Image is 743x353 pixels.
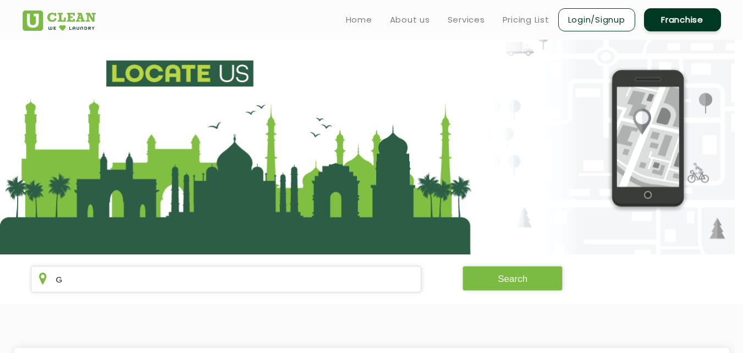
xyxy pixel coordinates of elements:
[390,13,430,26] a: About us
[448,13,485,26] a: Services
[23,10,96,31] img: UClean Laundry and Dry Cleaning
[463,266,563,291] button: Search
[31,266,422,292] input: Enter city/area/pin Code
[346,13,372,26] a: Home
[503,13,549,26] a: Pricing List
[558,8,635,31] a: Login/Signup
[644,8,721,31] a: Franchise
